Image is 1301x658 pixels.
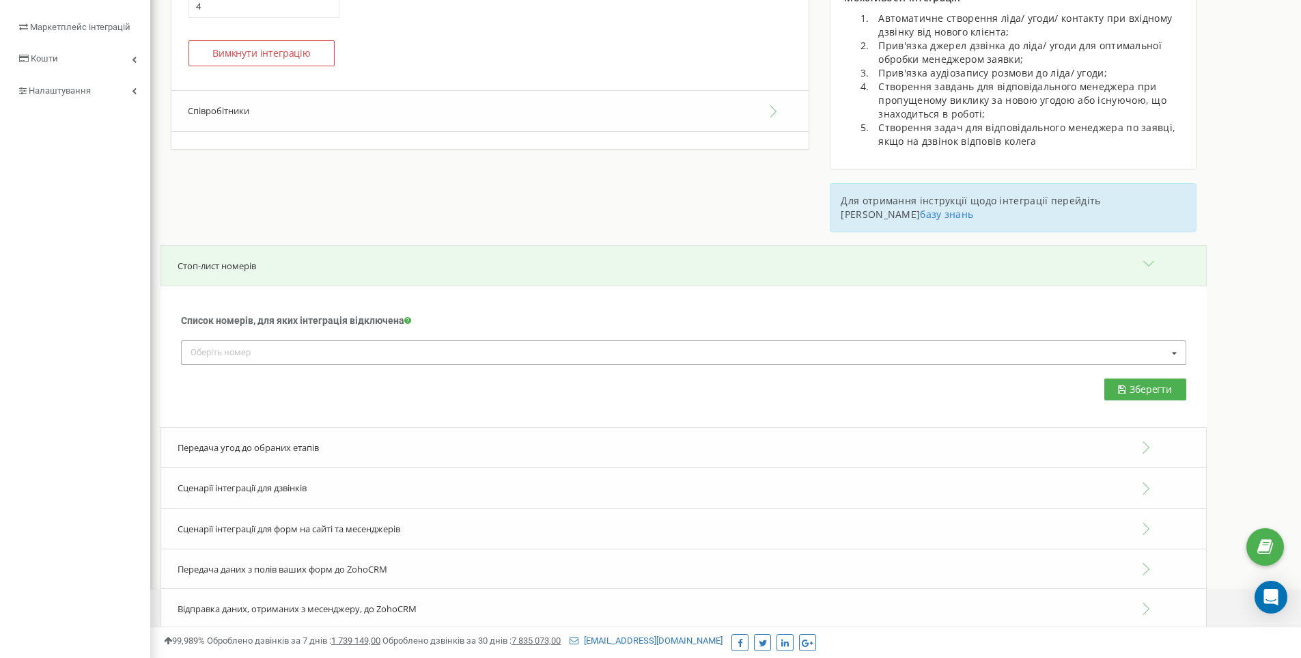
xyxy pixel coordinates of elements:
span: Стоп-лист номерів [178,260,256,272]
span: Оброблено дзвінків за 7 днів : [207,635,380,646]
span: Зберегти [1130,383,1172,396]
u: 7 835 073,00 [512,635,561,646]
div: Open Intercom Messenger [1255,581,1287,614]
li: Автоматичне створення ліда/ угоди/ контакту при вхідному дзвінку від нового клієнта; [871,12,1182,39]
a: [EMAIL_ADDRESS][DOMAIN_NAME] [570,635,723,646]
span: Передача даних з полів ваших форм до ZohoCRM [178,563,387,575]
span: Оброблено дзвінків за 30 днів : [382,635,561,646]
span: Сценарії інтеграції для форм на сайті та месенджерів [178,523,400,535]
span: Сценарії інтеграції для дзвінків [178,482,307,494]
span: Список номерів, для яких інтеграція відключена [181,315,404,326]
li: Прив'язка аудіозапису розмови до ліда/ угоди; [871,66,1182,80]
div: Оберіть номер [187,345,269,360]
span: Налаштування [29,85,91,96]
span: Маркетплейс інтеграцій [30,22,130,32]
span: Відправка даних, отриманих з месенджеру, до ZohoCRM [178,603,417,615]
li: Прив'язка джерел дзвінка до ліда/ угоди для оптимальної обробки менеджером заявки; [871,39,1182,66]
span: Кошти [31,53,58,64]
li: Створення завдань для відповідального менеджера при пропущеному виклику за новою угодою або існую... [871,80,1182,121]
button: Вимкнути інтеграцію [188,40,335,66]
span: Передача угод до обраних етапів [178,441,319,454]
li: Створення задач для відповідального менеджера по заявці, якщо на дзвінок відповів колега [871,121,1182,148]
u: 1 739 149,00 [331,635,380,646]
p: Для отримання інструкції щодо інтеграції перейдіть [PERSON_NAME] [841,194,1186,221]
span: 99,989% [164,635,205,646]
button: Зберегти [1104,379,1186,400]
a: базу знань [920,208,973,221]
button: Співробітники [171,90,809,132]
